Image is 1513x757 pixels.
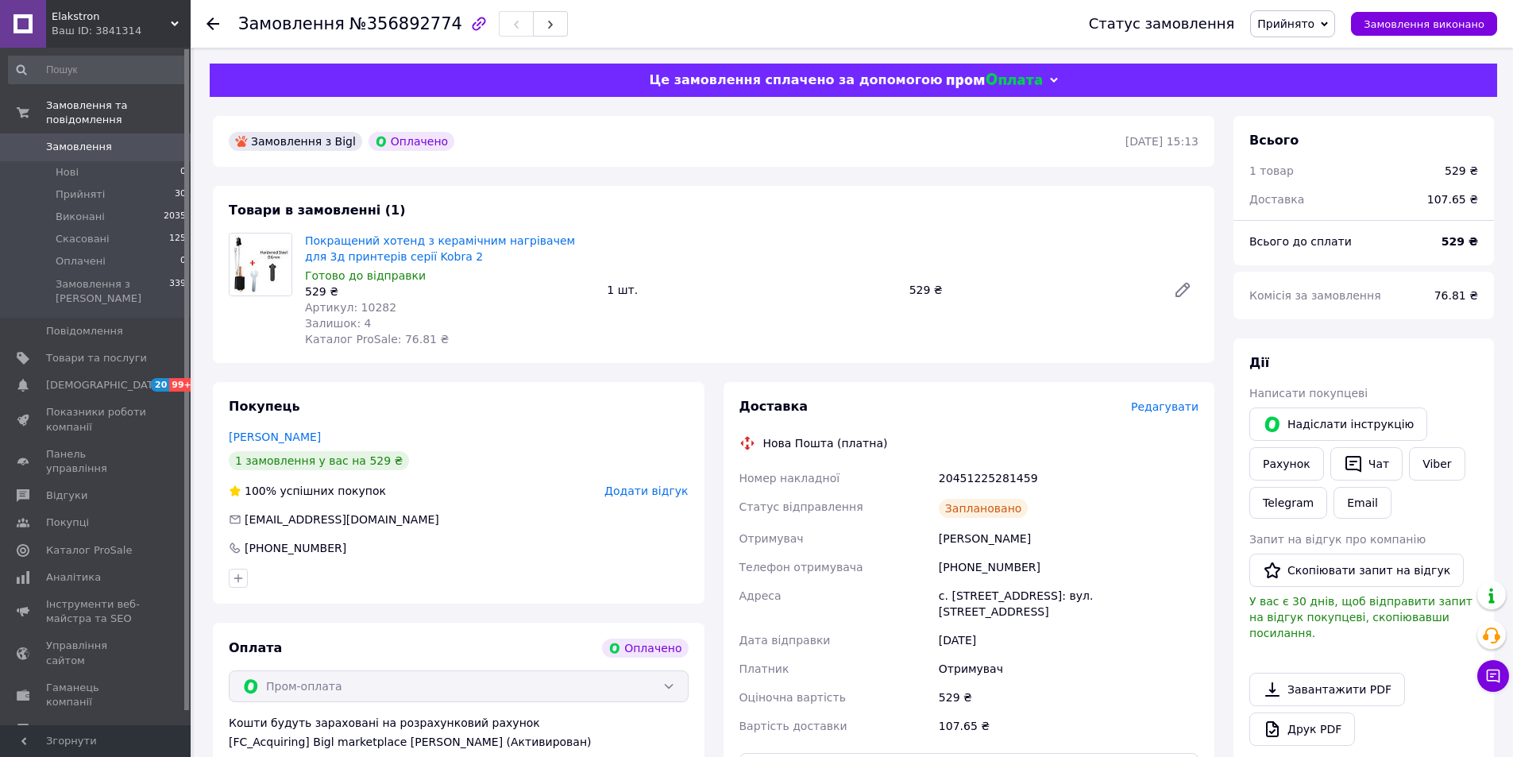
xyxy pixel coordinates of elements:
span: Маркет [46,722,87,736]
button: Чат з покупцем [1477,660,1509,692]
input: Пошук [8,56,187,84]
div: 1 шт. [600,279,902,301]
span: Телефон отримувача [739,561,863,574]
time: [DATE] 15:13 [1125,135,1198,148]
div: с. [STREET_ADDRESS]: вул. [STREET_ADDRESS] [936,581,1202,626]
span: 0 [180,254,186,268]
div: Кошти будуть зараховані на розрахунковий рахунок [229,715,689,750]
span: Нові [56,165,79,180]
div: [DATE] [936,626,1202,655]
span: 0 [180,165,186,180]
span: [EMAIL_ADDRESS][DOMAIN_NAME] [245,513,439,526]
span: 76.81 ₴ [1434,289,1478,302]
span: Скасовані [56,232,110,246]
div: 529 ₴ [305,284,594,299]
div: 529 ₴ [936,683,1202,712]
div: Заплановано [939,499,1029,518]
span: Оплата [229,640,282,655]
button: Надіслати інструкцію [1249,407,1427,441]
span: Редагувати [1131,400,1198,413]
span: Вартість доставки [739,720,847,732]
img: evopay logo [947,73,1042,88]
span: Дії [1249,355,1269,370]
div: Оплачено [369,132,454,151]
span: Доставка [739,399,809,414]
span: Прийнято [1257,17,1314,30]
span: Платник [739,662,789,675]
div: Статус замовлення [1089,16,1235,32]
span: Каталог ProSale: 76.81 ₴ [305,333,449,346]
button: Email [1334,487,1391,519]
span: 1 товар [1249,164,1294,177]
span: Інструменти веб-майстра та SEO [46,597,147,626]
div: 20451225281459 [936,464,1202,492]
div: [PHONE_NUMBER] [936,553,1202,581]
span: Номер накладної [739,472,840,485]
span: Відгуки [46,489,87,503]
span: Покупці [46,516,89,530]
a: Покращений хотенд з керамічним нагрівачем для 3д принтерів серії Kobra 2 [305,234,575,263]
div: 529 ₴ [903,279,1160,301]
span: Оплачені [56,254,106,268]
span: Оціночна вартість [739,691,846,704]
span: Це замовлення сплачено за допомогою [649,72,942,87]
span: Всього [1249,133,1299,148]
span: Доставка [1249,193,1304,206]
button: Рахунок [1249,447,1324,481]
span: Повідомлення [46,324,123,338]
span: [DEMOGRAPHIC_DATA] [46,378,164,392]
span: Отримувач [739,532,804,545]
a: Viber [1409,447,1465,481]
div: успішних покупок [229,483,386,499]
div: [PERSON_NAME] [936,524,1202,553]
div: Ваш ID: 3841314 [52,24,191,38]
div: 1 замовлення у вас на 529 ₴ [229,451,409,470]
span: Дата відправки [739,634,831,647]
span: Готово до відправки [305,269,426,282]
span: 99+ [169,378,195,392]
button: Замовлення виконано [1351,12,1497,36]
span: Замовлення та повідомлення [46,98,191,127]
a: Редагувати [1167,274,1198,306]
span: Замовлення [238,14,345,33]
span: Аналітика [46,570,101,585]
div: [PHONE_NUMBER] [243,540,348,556]
span: Панель управління [46,447,147,476]
span: Комісія за замовлення [1249,289,1381,302]
span: Написати покупцеві [1249,387,1368,400]
div: 107.65 ₴ [936,712,1202,740]
a: [PERSON_NAME] [229,431,321,443]
span: Виконані [56,210,105,224]
span: Гаманець компанії [46,681,147,709]
span: У вас є 30 днів, щоб відправити запит на відгук покупцеві, скопіювавши посилання. [1249,595,1472,639]
span: Статус відправлення [739,500,863,513]
span: 20 [151,378,169,392]
span: 30 [175,187,186,202]
button: Скопіювати запит на відгук [1249,554,1464,587]
span: Товари та послуги [46,351,147,365]
span: Прийняті [56,187,105,202]
span: Додати відгук [604,485,688,497]
span: Показники роботи компанії [46,405,147,434]
span: №356892774 [349,14,462,33]
span: Товари в замовленні (1) [229,203,406,218]
span: 339 [169,277,186,306]
div: 107.65 ₴ [1418,182,1488,217]
span: Адреса [739,589,782,602]
span: 125 [169,232,186,246]
span: Запит на відгук про компанію [1249,533,1426,546]
span: Покупець [229,399,300,414]
div: [FC_Acquiring] Bigl marketplace [PERSON_NAME] (Активирован) [229,734,689,750]
span: 100% [245,485,276,497]
span: Замовлення виконано [1364,18,1484,30]
span: Управління сайтом [46,639,147,667]
a: Telegram [1249,487,1327,519]
span: Замовлення [46,140,112,154]
span: Замовлення з [PERSON_NAME] [56,277,169,306]
span: Залишок: 4 [305,317,372,330]
div: Отримувач [936,655,1202,683]
a: Завантажити PDF [1249,673,1405,706]
span: Всього до сплати [1249,235,1352,248]
img: Покращений хотенд з керамічним нагрівачем для 3д принтерів серії Kobra 2 [230,234,291,295]
button: Чат [1330,447,1403,481]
